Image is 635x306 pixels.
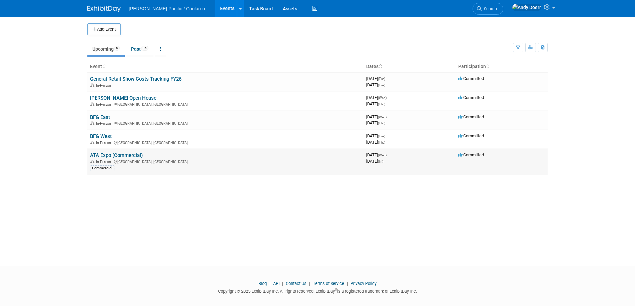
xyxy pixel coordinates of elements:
img: In-Person Event [90,102,94,106]
span: (Tue) [378,83,385,87]
span: (Thu) [378,141,385,144]
img: In-Person Event [90,141,94,144]
span: - [388,114,389,119]
span: (Thu) [378,102,385,106]
span: [DATE] [366,120,385,125]
span: [DATE] [366,133,387,138]
a: Search [473,3,503,15]
span: [DATE] [366,95,389,100]
a: Blog [258,281,267,286]
span: (Tue) [378,134,385,138]
div: [GEOGRAPHIC_DATA], [GEOGRAPHIC_DATA] [90,159,361,164]
span: Committed [458,133,484,138]
span: (Tue) [378,77,385,81]
th: Dates [364,61,456,72]
th: Event [87,61,364,72]
button: Add Event [87,23,121,35]
span: In-Person [96,83,113,88]
span: [DATE] [366,140,385,145]
span: [DATE] [366,159,383,164]
img: In-Person Event [90,160,94,163]
span: [DATE] [366,101,385,106]
div: [GEOGRAPHIC_DATA], [GEOGRAPHIC_DATA] [90,140,361,145]
span: (Thu) [378,121,385,125]
a: Sort by Start Date [379,64,382,69]
span: 5 [114,46,120,51]
span: - [388,152,389,157]
div: Commercial [90,165,114,171]
span: | [268,281,272,286]
div: [GEOGRAPHIC_DATA], [GEOGRAPHIC_DATA] [90,120,361,126]
img: In-Person Event [90,83,94,87]
span: (Wed) [378,153,387,157]
a: Sort by Event Name [102,64,105,69]
span: (Fri) [378,160,383,163]
span: Committed [458,152,484,157]
a: API [273,281,279,286]
a: Terms of Service [313,281,344,286]
span: Committed [458,114,484,119]
span: - [386,133,387,138]
span: - [388,95,389,100]
span: [PERSON_NAME] Pacific / Coolaroo [129,6,205,11]
span: Committed [458,95,484,100]
a: Past16 [126,43,153,55]
a: Privacy Policy [351,281,377,286]
a: ATA Expo (Commercial) [90,152,143,158]
span: In-Person [96,121,113,126]
span: | [345,281,350,286]
span: In-Person [96,102,113,107]
span: - [386,76,387,81]
span: [DATE] [366,114,389,119]
a: Sort by Participation Type [486,64,489,69]
a: Contact Us [286,281,306,286]
span: 16 [141,46,148,51]
span: [DATE] [366,82,385,87]
a: Upcoming5 [87,43,125,55]
span: (Wed) [378,96,387,100]
th: Participation [456,61,548,72]
span: (Wed) [378,115,387,119]
div: [GEOGRAPHIC_DATA], [GEOGRAPHIC_DATA] [90,101,361,107]
a: [PERSON_NAME] Open House [90,95,156,101]
span: | [307,281,312,286]
img: ExhibitDay [87,6,121,12]
span: In-Person [96,141,113,145]
a: BFG East [90,114,110,120]
span: Committed [458,76,484,81]
img: In-Person Event [90,121,94,125]
span: [DATE] [366,76,387,81]
span: | [280,281,285,286]
span: In-Person [96,160,113,164]
span: Search [482,6,497,11]
img: Andy Doerr [512,4,541,11]
span: [DATE] [366,152,389,157]
sup: ® [335,288,337,292]
a: General Retail Show Costs Tracking FY26 [90,76,181,82]
a: BFG West [90,133,112,139]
